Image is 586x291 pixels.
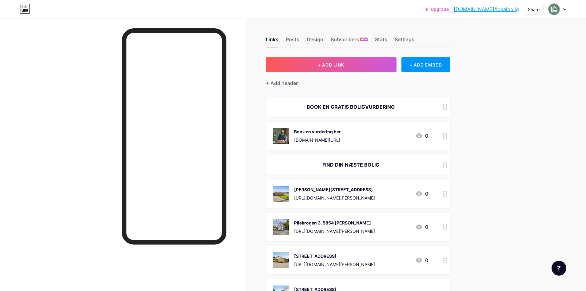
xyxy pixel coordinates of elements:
[528,6,540,13] div: Share
[273,103,428,111] div: BOOK EN GRATIS BOLIGVURDERING
[294,195,375,201] div: [URL][DOMAIN_NAME][PERSON_NAME]
[415,190,428,197] div: 0
[294,186,375,193] div: [PERSON_NAME][STREET_ADDRESS]
[266,57,397,72] button: + ADD LINK
[294,220,375,226] div: Pilekrogen 3, 5854 [PERSON_NAME]
[273,161,428,168] div: FIND DIN NÆSTE BOLIG
[273,252,289,268] img: Ahornvej 29, 5250 Odense SV
[415,132,428,139] div: 0
[361,38,367,41] span: NEW
[331,36,368,47] div: Subscribers
[266,36,278,47] div: Links
[294,228,375,234] div: [URL][DOMAIN_NAME][PERSON_NAME]
[294,261,375,268] div: [URL][DOMAIN_NAME][PERSON_NAME]
[395,36,414,47] div: Settings
[273,128,289,144] img: Book en vurdering her
[273,219,289,235] img: Pilekrogen 3, 5854 Gislev
[415,223,428,231] div: 0
[294,128,341,135] div: Book en vurdering her
[286,36,299,47] div: Posts
[401,57,450,72] div: + ADD EMBED
[318,62,344,67] span: + ADD LINK
[415,257,428,264] div: 0
[548,3,560,15] img: lokalbolig
[294,137,341,143] div: [DOMAIN_NAME][URL]
[307,36,323,47] div: Design
[425,7,449,12] a: Upgrade
[375,36,387,47] div: Stats
[294,253,375,259] div: [STREET_ADDRESS]
[266,79,298,87] div: + Add header
[454,6,519,13] a: [DOMAIN_NAME]/lokalbolig
[273,186,289,202] img: Rasmus Rasks Allé 79, 5250 Odense SV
